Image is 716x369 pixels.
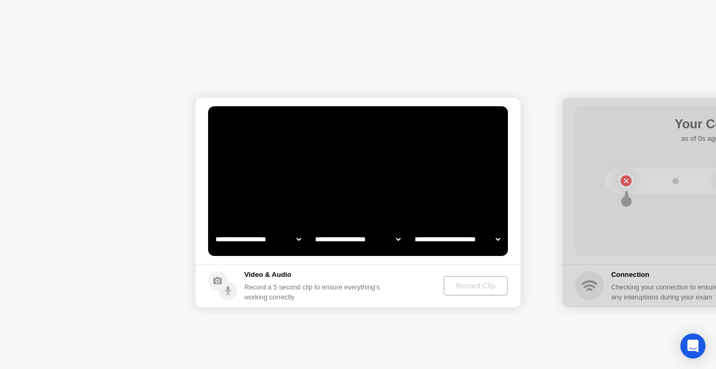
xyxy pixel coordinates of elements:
[413,229,502,250] select: Available microphones
[443,276,508,296] button: Record Clip
[244,282,384,302] div: Record a 5 second clip to ensure everything’s working correctly
[448,282,504,290] div: Record Clip
[680,333,706,359] div: Open Intercom Messenger
[313,229,403,250] select: Available speakers
[213,229,303,250] select: Available cameras
[244,270,384,280] h5: Video & Audio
